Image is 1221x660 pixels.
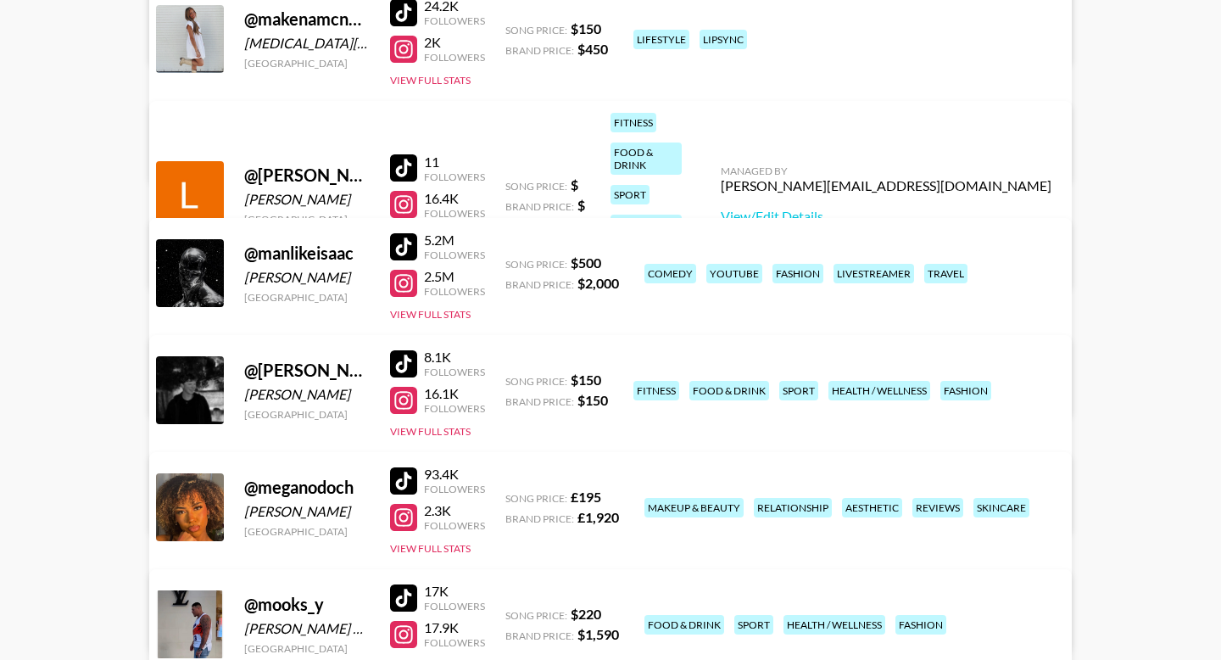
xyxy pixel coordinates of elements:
div: [PERSON_NAME] [244,386,370,403]
div: fitness [633,381,679,400]
div: Followers [424,171,485,183]
strong: $ 220 [571,606,601,622]
div: [PERSON_NAME] [244,503,370,520]
span: Song Price: [505,180,567,193]
div: 8.1K [424,349,485,366]
span: Brand Price: [505,200,574,213]
div: [PERSON_NAME][EMAIL_ADDRESS][DOMAIN_NAME] [721,177,1051,194]
span: Song Price: [505,609,567,622]
strong: $ 2,000 [577,275,619,291]
div: @ makenamcneill [244,8,370,30]
div: livestreamer [834,264,914,283]
div: Followers [424,51,485,64]
div: Followers [424,285,485,298]
button: View Full Stats [390,425,471,438]
div: [GEOGRAPHIC_DATA] [244,525,370,538]
span: Song Price: [505,375,567,388]
div: lifestyle [633,30,689,49]
div: Followers [424,636,485,649]
div: Followers [424,207,485,220]
span: Song Price: [505,258,567,271]
div: [PERSON_NAME] Moko [244,620,370,637]
div: @ manlikeisaac [244,243,370,264]
div: 2K [424,34,485,51]
strong: $ [571,176,578,193]
div: food & drink [610,143,682,175]
div: [GEOGRAPHIC_DATA] [244,213,370,226]
strong: $ 450 [577,41,608,57]
div: relationship [754,498,832,517]
strong: £ 1,920 [577,509,619,525]
div: @ [PERSON_NAME].1388 [244,165,370,186]
strong: $ 1,590 [577,626,619,642]
span: Brand Price: [505,512,574,525]
div: Managed By [721,165,1051,177]
div: @ mooks_y [244,594,370,615]
button: View Full Stats [390,74,471,87]
span: Brand Price: [505,278,574,291]
span: Brand Price: [505,629,574,642]
div: health / wellness [828,381,930,400]
span: Brand Price: [505,44,574,57]
strong: £ 195 [571,489,601,505]
div: fashion [940,381,991,400]
div: comedy [644,264,696,283]
button: View Full Stats [390,308,471,321]
div: lipsync [700,30,747,49]
div: youtube [706,264,762,283]
div: 17.9K [424,619,485,636]
div: Followers [424,519,485,532]
div: [GEOGRAPHIC_DATA] [244,642,370,655]
div: 2.3K [424,502,485,519]
div: fashion [895,615,946,635]
div: health / wellness [783,615,885,635]
div: [MEDICAL_DATA][PERSON_NAME] [244,35,370,52]
div: Followers [424,483,485,495]
div: aesthetic [842,498,902,517]
div: 5.2M [424,232,485,249]
div: sport [734,615,773,635]
div: 11 [424,154,485,171]
strong: $ 500 [571,254,601,271]
span: Brand Price: [505,395,574,408]
div: [GEOGRAPHIC_DATA] [244,57,370,70]
div: food & drink [644,615,724,635]
strong: $ 150 [577,392,608,408]
div: Followers [424,366,485,378]
div: Followers [424,249,485,261]
div: sport [779,381,818,400]
div: Followers [424,600,485,612]
div: health / wellness [610,215,682,247]
div: [PERSON_NAME] [244,191,370,208]
div: fashion [772,264,823,283]
div: 2.5M [424,268,485,285]
div: food & drink [689,381,769,400]
div: [PERSON_NAME] [244,269,370,286]
div: reviews [912,498,963,517]
div: [GEOGRAPHIC_DATA] [244,408,370,421]
div: @ [PERSON_NAME].jovenin [244,360,370,381]
div: skincare [973,498,1029,517]
a: View/Edit Details [721,208,1051,225]
div: Followers [424,402,485,415]
div: 93.4K [424,466,485,483]
div: fitness [610,113,656,132]
strong: $ 150 [571,372,601,388]
div: 16.1K [424,385,485,402]
span: Song Price: [505,492,567,505]
div: travel [924,264,967,283]
strong: $ 150 [571,20,601,36]
div: 17K [424,583,485,600]
button: View Full Stats [390,542,471,555]
div: sport [610,185,650,204]
strong: $ [577,197,585,213]
div: Followers [424,14,485,27]
div: 16.4K [424,190,485,207]
span: Song Price: [505,24,567,36]
div: @ meganodoch [244,477,370,498]
div: [GEOGRAPHIC_DATA] [244,291,370,304]
div: makeup & beauty [644,498,744,517]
